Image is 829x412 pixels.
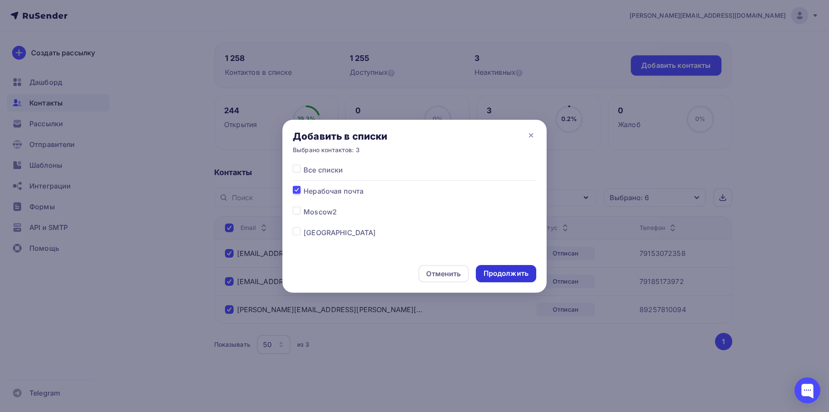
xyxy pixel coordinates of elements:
span: Все списки [304,165,343,175]
div: Добавить в списки [293,130,387,142]
span: Moscow2 [304,207,337,217]
div: Продолжить [484,268,528,278]
div: Выбрано контактов: 3 [293,146,387,154]
span: Нерабочая почта [304,186,364,196]
span: [GEOGRAPHIC_DATA] [304,227,376,238]
div: Отменить [426,268,461,279]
